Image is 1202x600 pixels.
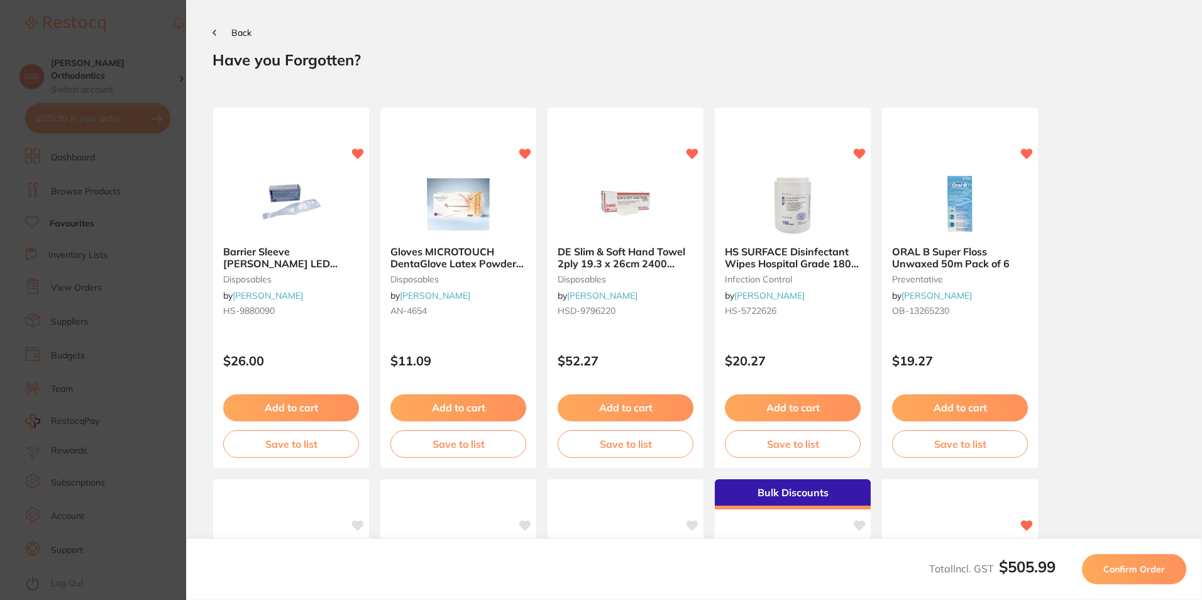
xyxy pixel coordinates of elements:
p: $26.00 [223,353,359,368]
button: Add to cart [892,394,1028,421]
img: Barrier Sleeve HENRY SCHEIN LED Curing light 250 box [250,173,332,236]
button: Add to cart [390,394,526,421]
a: [PERSON_NAME] [567,290,637,301]
a: [PERSON_NAME] [734,290,805,301]
b: DE Slim & Soft Hand Towel 2ply 19.3 x 26cm 2400 sheets [558,246,693,269]
p: $52.27 [558,353,693,368]
span: by [558,290,637,301]
b: HS SURFACE Disinfectant Wipes Hospital Grade 180 Tub [725,246,861,269]
small: HS-9880090 [223,306,359,316]
a: [PERSON_NAME] [233,290,303,301]
span: Confirm Order [1103,564,1165,575]
small: disposables [223,274,359,284]
span: by [223,290,303,301]
small: disposables [558,274,693,284]
button: Add to cart [558,394,693,421]
span: Back [231,27,251,38]
button: Save to list [892,430,1028,458]
button: Confirm Order [1082,554,1186,584]
button: Add to cart [223,394,359,421]
button: Save to list [223,430,359,458]
img: ORAL B Super Floss Unwaxed 50m Pack of 6 [919,173,1001,236]
b: Barrier Sleeve HENRY SCHEIN LED Curing light 250 box [223,246,359,269]
p: $20.27 [725,353,861,368]
img: DE Slim & Soft Hand Towel 2ply 19.3 x 26cm 2400 sheets [585,173,666,236]
b: Gloves MICROTOUCH DentaGlove Latex Powder Free Small x 100 [390,246,526,269]
button: Back [212,28,251,38]
small: preventative [892,274,1028,284]
b: ORAL B Super Floss Unwaxed 50m Pack of 6 [892,246,1028,269]
small: AN-4654 [390,306,526,316]
small: infection control [725,274,861,284]
b: $505.99 [999,557,1056,576]
span: by [390,290,470,301]
button: Save to list [725,430,861,458]
button: Add to cart [725,394,861,421]
h2: Have you Forgotten? [212,50,1176,69]
div: Bulk Discounts [715,479,871,509]
img: Gloves MICROTOUCH DentaGlove Latex Powder Free Small x 100 [417,173,499,236]
span: by [725,290,805,301]
small: HSD-9796220 [558,306,693,316]
p: $19.27 [892,353,1028,368]
p: $11.09 [390,353,526,368]
button: Save to list [390,430,526,458]
button: Save to list [558,430,693,458]
span: Total Incl. GST [929,562,1056,575]
small: OB-13265230 [892,306,1028,316]
span: by [892,290,972,301]
a: [PERSON_NAME] [901,290,972,301]
small: HS-5722626 [725,306,861,316]
a: [PERSON_NAME] [400,290,470,301]
small: disposables [390,274,526,284]
img: HS SURFACE Disinfectant Wipes Hospital Grade 180 Tub [752,173,834,236]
